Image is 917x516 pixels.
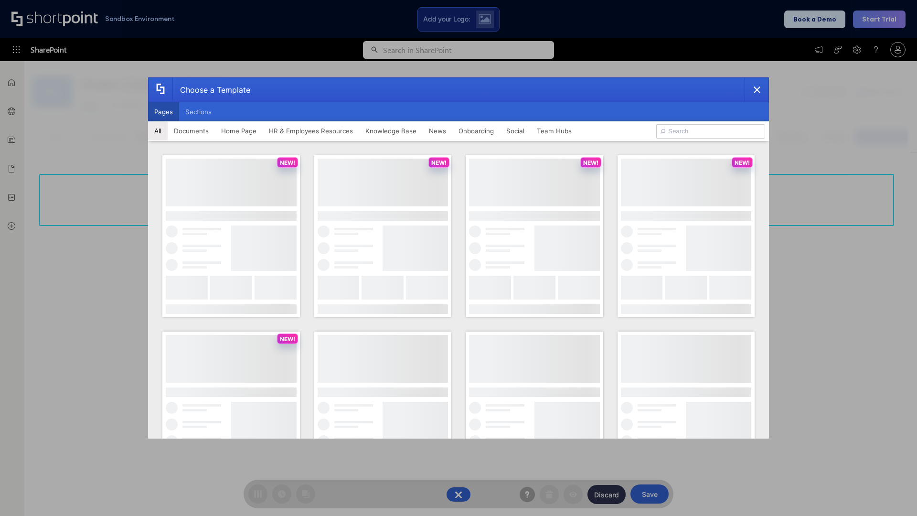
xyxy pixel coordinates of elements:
[359,121,423,140] button: Knowledge Base
[148,102,179,121] button: Pages
[148,77,769,439] div: template selector
[452,121,500,140] button: Onboarding
[280,335,295,343] p: NEW!
[531,121,578,140] button: Team Hubs
[148,121,168,140] button: All
[179,102,218,121] button: Sections
[583,159,598,166] p: NEW!
[280,159,295,166] p: NEW!
[431,159,447,166] p: NEW!
[215,121,263,140] button: Home Page
[735,159,750,166] p: NEW!
[423,121,452,140] button: News
[168,121,215,140] button: Documents
[869,470,917,516] iframe: Chat Widget
[500,121,531,140] button: Social
[656,124,765,139] input: Search
[172,78,250,102] div: Choose a Template
[263,121,359,140] button: HR & Employees Resources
